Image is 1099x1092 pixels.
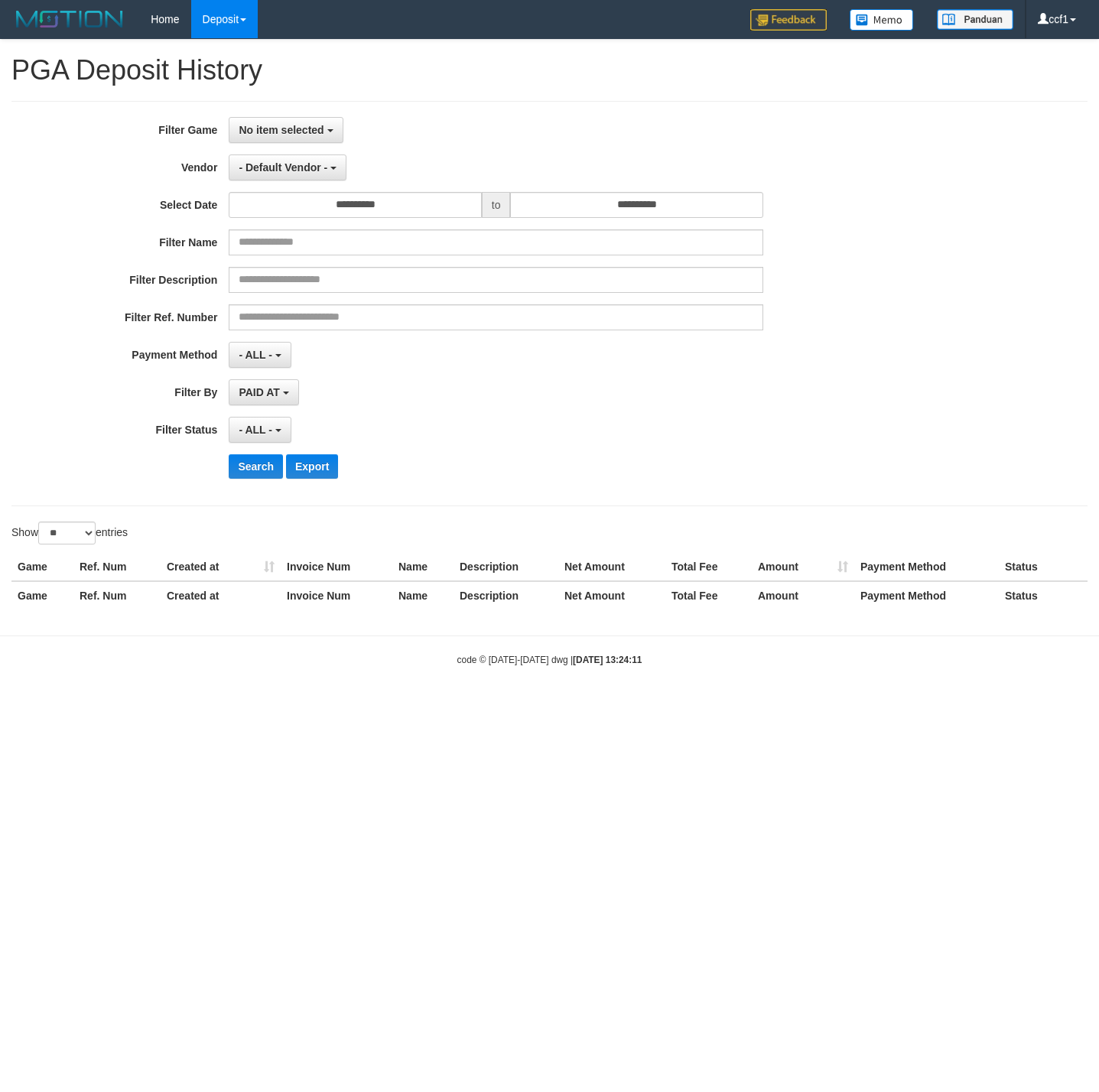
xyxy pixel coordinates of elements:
img: panduan.png [937,9,1013,30]
th: Description [454,553,558,581]
button: - ALL - [229,342,291,368]
button: - Default Vendor - [229,154,346,180]
th: Game [11,581,73,609]
th: Amount [752,581,854,609]
button: Export [286,454,338,479]
th: Description [454,581,558,609]
span: PAID AT [239,386,279,398]
span: to [482,192,511,218]
th: Status [999,581,1088,609]
th: Created at [161,553,281,581]
th: Ref. Num [73,581,161,609]
span: No item selected [239,124,324,136]
img: Feedback.jpg [750,9,827,31]
select: Showentries [38,522,96,544]
button: PAID AT [229,379,298,405]
th: Game [11,553,73,581]
th: Total Fee [665,553,752,581]
th: Payment Method [854,581,999,609]
th: Name [392,553,454,581]
strong: [DATE] 13:24:11 [573,655,642,665]
span: - ALL - [239,349,272,361]
th: Payment Method [854,553,999,581]
button: Search [229,454,283,479]
th: Status [999,553,1088,581]
th: Net Amount [558,581,665,609]
th: Total Fee [665,581,752,609]
th: Net Amount [558,553,665,581]
span: - Default Vendor - [239,161,327,174]
small: code © [DATE]-[DATE] dwg | [457,655,642,665]
button: - ALL - [229,417,291,443]
img: MOTION_logo.png [11,8,128,31]
img: Button%20Memo.svg [850,9,914,31]
span: - ALL - [239,424,272,436]
h1: PGA Deposit History [11,55,1088,86]
th: Invoice Num [281,581,392,609]
th: Ref. Num [73,553,161,581]
th: Name [392,581,454,609]
label: Show entries [11,522,128,544]
th: Created at [161,581,281,609]
th: Invoice Num [281,553,392,581]
th: Amount [752,553,854,581]
button: No item selected [229,117,343,143]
